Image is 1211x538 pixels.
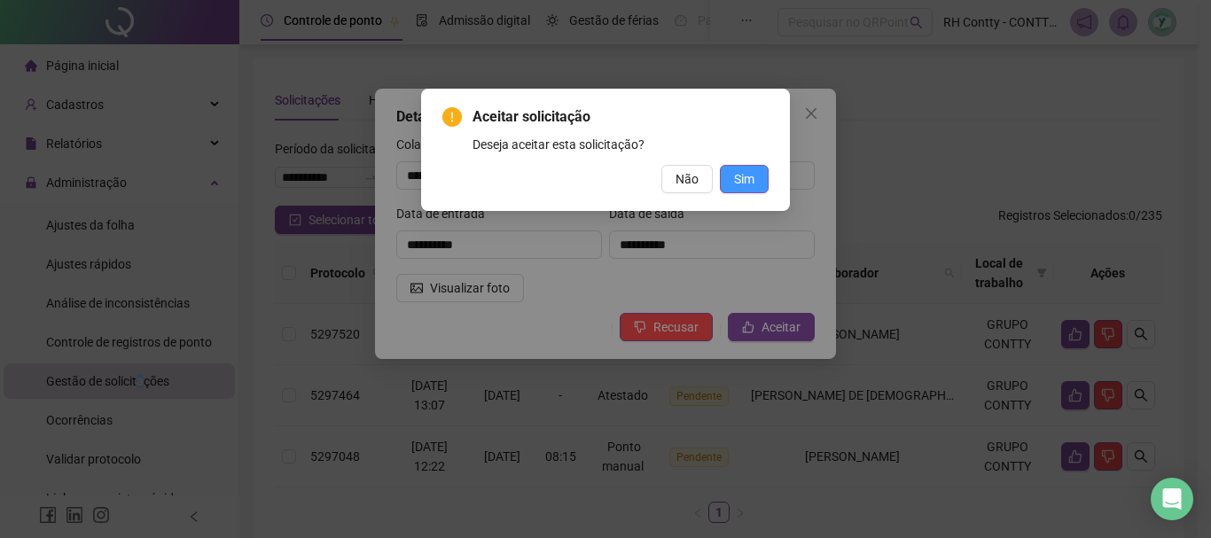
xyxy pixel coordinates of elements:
div: Deseja aceitar esta solicitação? [473,135,769,154]
span: Aceitar solicitação [473,106,769,128]
button: Sim [720,165,769,193]
div: Open Intercom Messenger [1151,478,1193,520]
span: Sim [734,169,754,189]
span: Não [676,169,699,189]
span: exclamation-circle [442,107,462,127]
button: Não [661,165,713,193]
